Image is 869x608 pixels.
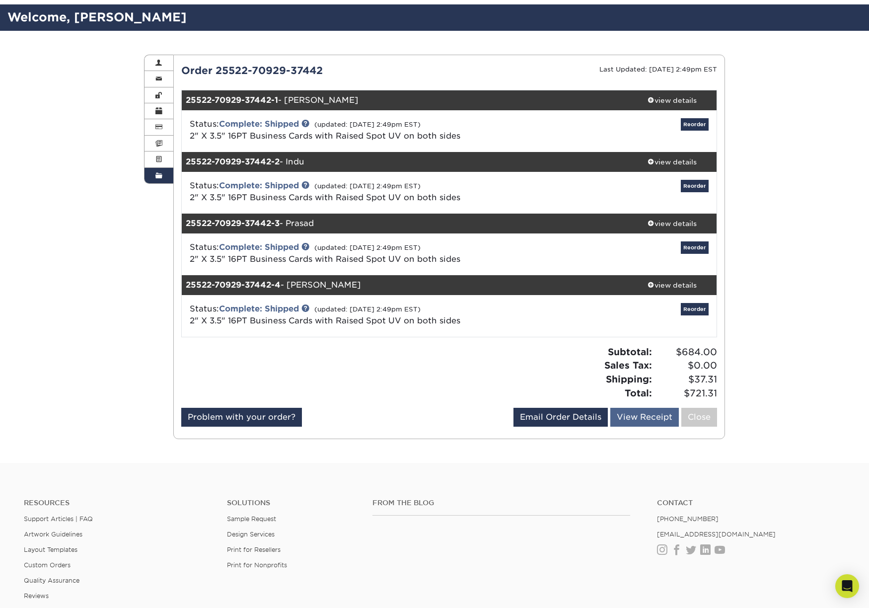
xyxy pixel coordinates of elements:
[372,499,630,507] h4: From the Blog
[835,574,859,598] div: Open Intercom Messenger
[627,275,717,295] a: view details
[174,63,449,78] div: Order 25522-70929-37442
[219,181,299,190] a: Complete: Shipped
[227,561,287,569] a: Print for Nonprofits
[655,386,717,400] span: $721.31
[24,577,79,584] a: Quality Assurance
[190,254,460,264] a: 2" X 3.5" 16PT Business Cards with Raised Spot UV on both sides
[182,152,628,172] div: - Indu
[681,241,709,254] a: Reorder
[314,182,421,190] small: (updated: [DATE] 2:49pm EST)
[627,219,717,228] div: view details
[604,360,652,371] strong: Sales Tax:
[513,408,608,427] a: Email Order Details
[186,157,280,166] strong: 25522-70929-37442-2
[186,280,281,290] strong: 25522-70929-37442-4
[182,241,538,265] div: Status:
[227,515,276,523] a: Sample Request
[24,515,93,523] a: Support Articles | FAQ
[2,578,84,605] iframe: Google Customer Reviews
[186,219,280,228] strong: 25522-70929-37442-3
[186,95,278,105] strong: 25522-70929-37442-1
[219,242,299,252] a: Complete: Shipped
[24,561,71,569] a: Custom Orders
[227,546,281,553] a: Print for Resellers
[657,531,776,538] a: [EMAIL_ADDRESS][DOMAIN_NAME]
[182,275,628,295] div: - [PERSON_NAME]
[182,118,538,142] div: Status:
[627,90,717,110] a: view details
[627,157,717,167] div: view details
[219,119,299,129] a: Complete: Shipped
[227,499,357,507] h4: Solutions
[625,387,652,398] strong: Total:
[606,374,652,384] strong: Shipping:
[627,280,717,290] div: view details
[24,546,77,553] a: Layout Templates
[219,304,299,313] a: Complete: Shipped
[181,408,302,427] a: Problem with your order?
[190,316,460,325] a: 2" X 3.5" 16PT Business Cards with Raised Spot UV on both sides
[190,131,460,141] a: 2" X 3.5" 16PT Business Cards with Raised Spot UV on both sides
[657,499,845,507] a: Contact
[610,408,679,427] a: View Receipt
[314,244,421,251] small: (updated: [DATE] 2:49pm EST)
[182,180,538,204] div: Status:
[657,515,719,523] a: [PHONE_NUMBER]
[655,359,717,373] span: $0.00
[314,305,421,313] small: (updated: [DATE] 2:49pm EST)
[24,531,82,538] a: Artwork Guidelines
[627,95,717,105] div: view details
[681,118,709,131] a: Reorder
[655,345,717,359] span: $684.00
[227,531,275,538] a: Design Services
[655,373,717,386] span: $37.31
[599,66,717,73] small: Last Updated: [DATE] 2:49pm EST
[182,214,628,233] div: - Prasad
[182,90,628,110] div: - [PERSON_NAME]
[24,499,212,507] h4: Resources
[314,121,421,128] small: (updated: [DATE] 2:49pm EST)
[608,346,652,357] strong: Subtotal:
[627,214,717,233] a: view details
[182,303,538,327] div: Status:
[681,408,717,427] a: Close
[681,180,709,192] a: Reorder
[627,152,717,172] a: view details
[190,193,460,202] a: 2" X 3.5" 16PT Business Cards with Raised Spot UV on both sides
[681,303,709,315] a: Reorder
